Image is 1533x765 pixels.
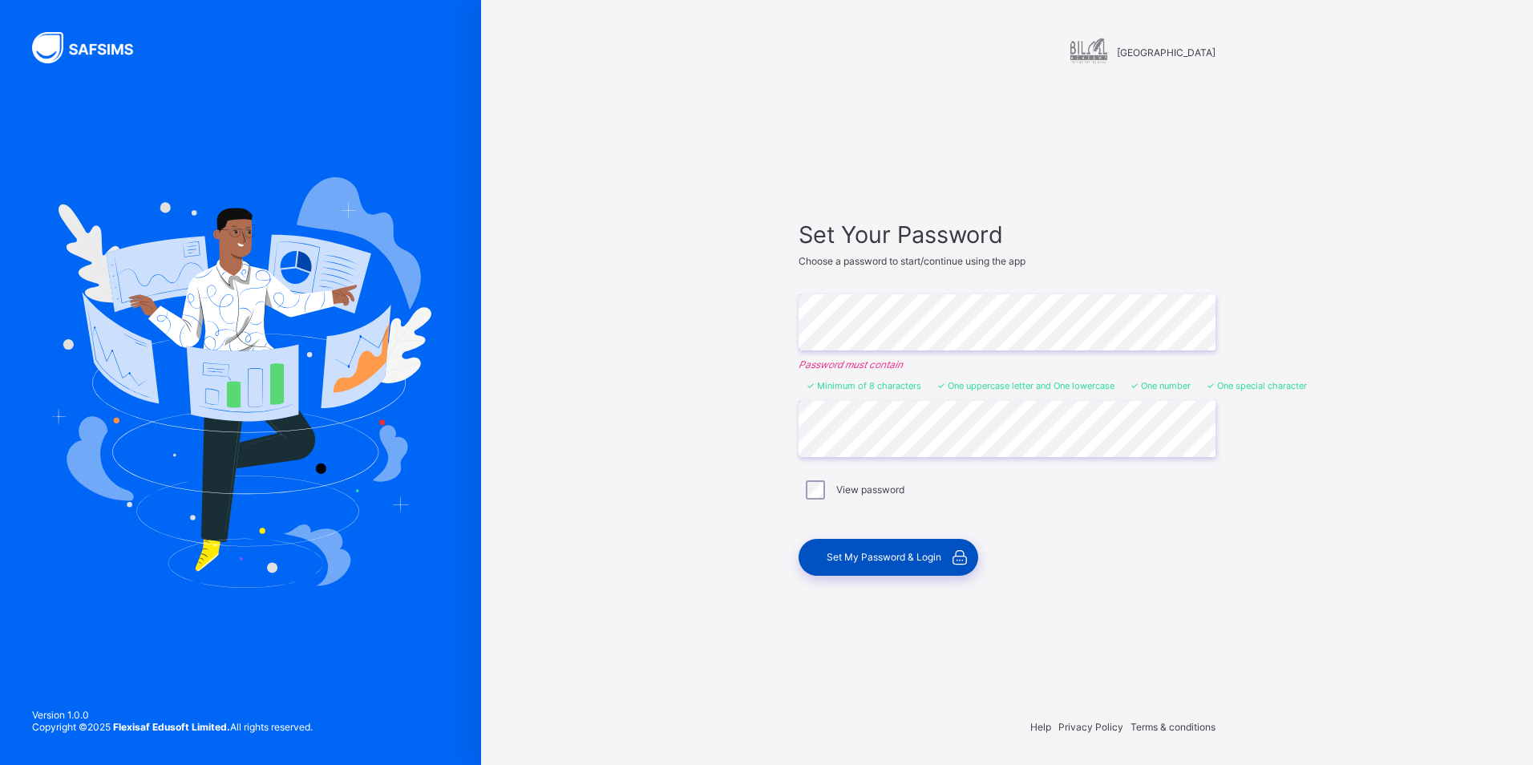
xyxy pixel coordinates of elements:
img: Hero Image [50,177,431,588]
strong: Flexisaf Edusoft Limited. [113,721,230,733]
span: [GEOGRAPHIC_DATA] [1117,47,1215,59]
li: Minimum of 8 characters [807,380,921,391]
span: Set Your Password [799,221,1215,249]
span: Terms & conditions [1131,721,1215,733]
img: Bilal Academy [1069,32,1109,72]
li: One special character [1207,380,1307,391]
li: One number [1131,380,1191,391]
label: View password [836,484,904,496]
span: Set My Password & Login [827,551,941,563]
li: One uppercase letter and One lowercase [937,380,1114,391]
span: Copyright © 2025 All rights reserved. [32,721,313,733]
span: Privacy Policy [1058,721,1123,733]
span: Help [1030,721,1051,733]
em: Password must contain [799,358,1215,370]
img: SAFSIMS Logo [32,32,152,63]
span: Version 1.0.0 [32,709,313,721]
span: Choose a password to start/continue using the app [799,255,1025,267]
